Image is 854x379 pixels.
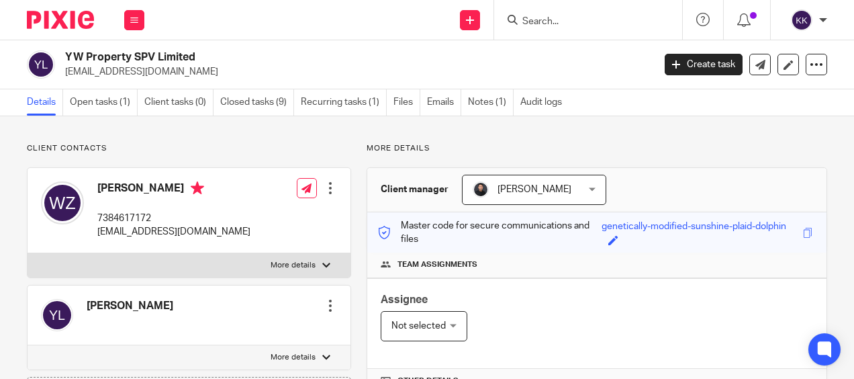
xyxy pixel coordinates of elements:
span: Assignee [381,294,428,305]
p: More details [367,143,827,154]
img: svg%3E [791,9,812,31]
input: Search [521,16,642,28]
i: Primary [191,181,204,195]
img: My%20Photo.jpg [473,181,489,198]
a: Emails [427,89,461,116]
span: [PERSON_NAME] [497,185,571,194]
p: Client contacts [27,143,351,154]
a: Files [393,89,420,116]
img: svg%3E [27,50,55,79]
a: Audit logs [520,89,569,116]
span: Team assignments [397,259,477,270]
p: [EMAIL_ADDRESS][DOMAIN_NAME] [97,225,250,239]
span: Not selected [391,321,446,331]
a: Client tasks (0) [144,89,213,116]
img: svg%3E [41,299,73,331]
a: Create task [665,54,743,75]
h3: Client manager [381,183,448,196]
div: genetically-modified-sunshine-plaid-dolphin [602,220,786,235]
p: More details [271,352,316,363]
a: Closed tasks (9) [220,89,294,116]
h2: YW Property SPV Limited [65,50,528,65]
a: Open tasks (1) [70,89,138,116]
h4: [PERSON_NAME] [97,181,250,198]
p: Master code for secure communications and files [377,219,602,247]
p: More details [271,260,316,271]
img: Pixie [27,11,94,29]
p: 7384617172 [97,212,250,225]
h4: [PERSON_NAME] [87,299,173,313]
a: Details [27,89,63,116]
a: Notes (1) [468,89,514,116]
a: Recurring tasks (1) [301,89,387,116]
p: [EMAIL_ADDRESS][DOMAIN_NAME] [65,65,645,79]
img: svg%3E [41,181,84,224]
